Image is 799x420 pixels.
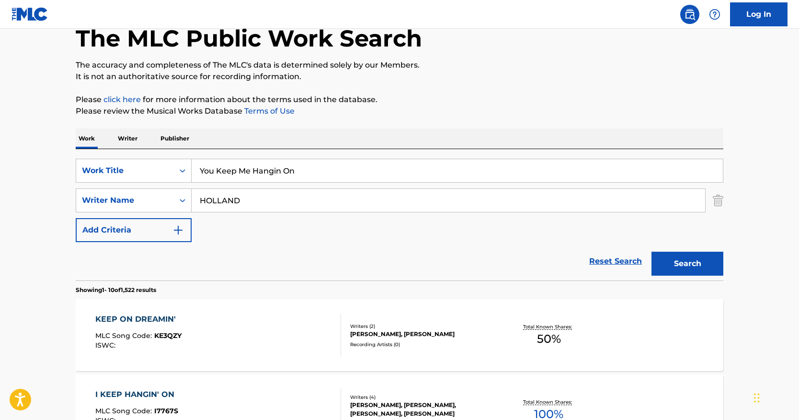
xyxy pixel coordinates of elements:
a: click here [103,95,141,104]
a: Reset Search [584,251,647,272]
p: Writer [115,128,140,149]
p: Work [76,128,98,149]
img: help [709,9,720,20]
a: Log In [730,2,788,26]
div: Writer Name [82,195,168,206]
div: KEEP ON DREAMIN' [95,314,182,325]
div: Drag [754,384,760,412]
div: I KEEP HANGIN' ON [95,389,179,400]
span: I7767S [154,407,178,415]
p: Publisher [158,128,192,149]
span: MLC Song Code : [95,407,154,415]
div: [PERSON_NAME], [PERSON_NAME], [PERSON_NAME], [PERSON_NAME] [350,401,495,418]
span: 50 % [537,330,561,348]
img: Delete Criterion [713,188,723,212]
iframe: Chat Widget [751,374,799,420]
div: Help [705,5,724,24]
div: [PERSON_NAME], [PERSON_NAME] [350,330,495,338]
img: search [684,9,696,20]
p: The accuracy and completeness of The MLC's data is determined solely by our Members. [76,59,723,71]
img: 9d2ae6d4665cec9f34b9.svg [172,224,184,236]
span: ISWC : [95,341,118,350]
p: Please review the Musical Works Database [76,105,723,117]
button: Add Criteria [76,218,192,242]
p: Showing 1 - 10 of 1,522 results [76,286,156,294]
h1: The MLC Public Work Search [76,24,422,53]
p: Please for more information about the terms used in the database. [76,94,723,105]
form: Search Form [76,159,723,280]
a: Public Search [680,5,699,24]
a: Terms of Use [242,106,295,116]
div: Writers ( 4 ) [350,394,495,401]
div: Writers ( 2 ) [350,323,495,330]
p: Total Known Shares: [523,398,574,406]
p: Total Known Shares: [523,323,574,330]
button: Search [651,252,723,276]
p: It is not an authoritative source for recording information. [76,71,723,82]
span: MLC Song Code : [95,331,154,340]
span: KE3QZY [154,331,182,340]
img: MLC Logo [11,7,48,21]
div: Work Title [82,165,168,176]
div: Recording Artists ( 0 ) [350,341,495,348]
a: KEEP ON DREAMIN'MLC Song Code:KE3QZYISWC:Writers (2)[PERSON_NAME], [PERSON_NAME]Recording Artists... [76,299,723,371]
